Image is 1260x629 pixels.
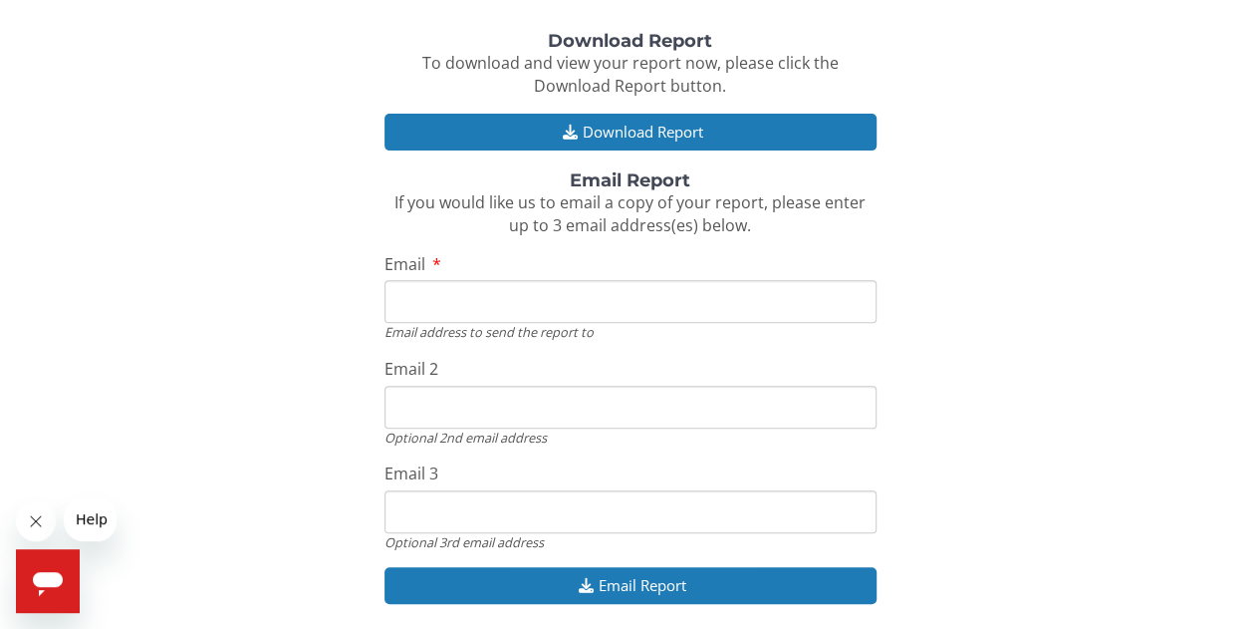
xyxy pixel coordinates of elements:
[64,497,117,541] iframe: Message from company
[548,30,712,52] strong: Download Report
[422,52,839,97] span: To download and view your report now, please click the Download Report button.
[16,501,56,541] iframe: Close message
[16,549,80,613] iframe: Button to launch messaging window
[384,358,438,380] span: Email 2
[384,114,877,151] button: Download Report
[384,429,877,447] div: Optional 2nd email address
[570,169,690,191] strong: Email Report
[394,191,866,236] span: If you would like us to email a copy of your report, please enter up to 3 email address(es) below.
[384,323,877,341] div: Email address to send the report to
[384,533,877,551] div: Optional 3rd email address
[384,463,438,484] span: Email 3
[384,567,877,604] button: Email Report
[384,253,425,275] span: Email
